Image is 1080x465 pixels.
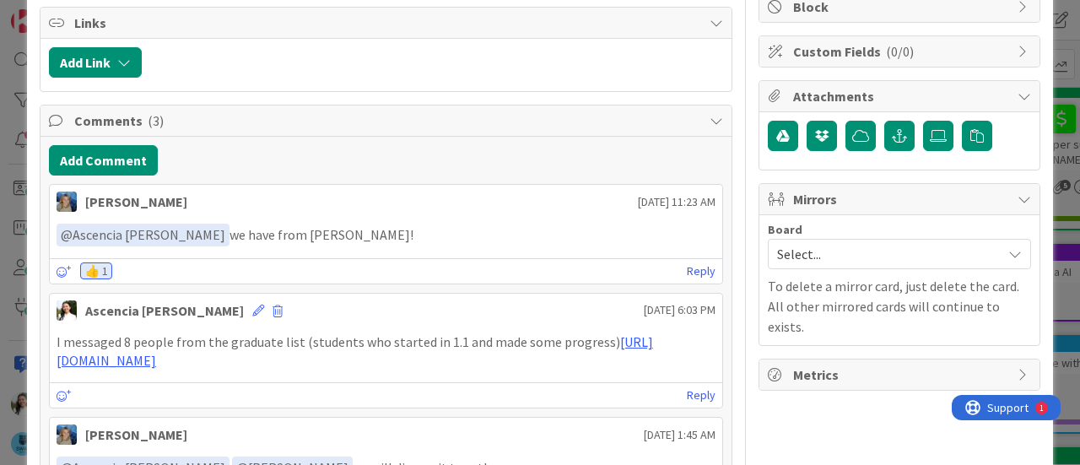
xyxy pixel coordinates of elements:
[61,226,73,243] span: @
[80,262,112,279] div: 👍 1
[644,426,715,444] span: [DATE] 1:45 AM
[148,112,164,129] span: ( 3 )
[85,192,187,212] div: [PERSON_NAME]
[687,385,715,406] a: Reply
[57,333,653,370] a: [URL][DOMAIN_NAME]
[57,224,715,246] p: we have from [PERSON_NAME]!
[49,47,142,78] button: Add Link
[35,3,77,23] span: Support
[793,41,1009,62] span: Custom Fields
[85,300,244,321] div: Ascencia [PERSON_NAME]
[57,424,77,445] img: MA
[793,189,1009,209] span: Mirrors
[638,193,715,211] span: [DATE] 11:23 AM
[886,43,914,60] span: ( 0/0 )
[57,300,77,321] img: AK
[74,111,701,131] span: Comments
[793,86,1009,106] span: Attachments
[768,224,802,235] span: Board
[768,276,1031,337] p: To delete a mirror card, just delete the card. All other mirrored cards will continue to exists.
[57,333,715,370] p: I messaged 8 people from the graduate list (students who started in 1.1 and made some progress)
[57,192,77,212] img: MA
[74,13,701,33] span: Links
[49,145,158,176] button: Add Comment
[85,424,187,445] div: [PERSON_NAME]
[61,226,225,243] span: Ascencia [PERSON_NAME]
[88,7,92,20] div: 1
[793,365,1009,385] span: Metrics
[687,261,715,282] a: Reply
[777,242,993,266] span: Select...
[644,301,715,319] span: [DATE] 6:03 PM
